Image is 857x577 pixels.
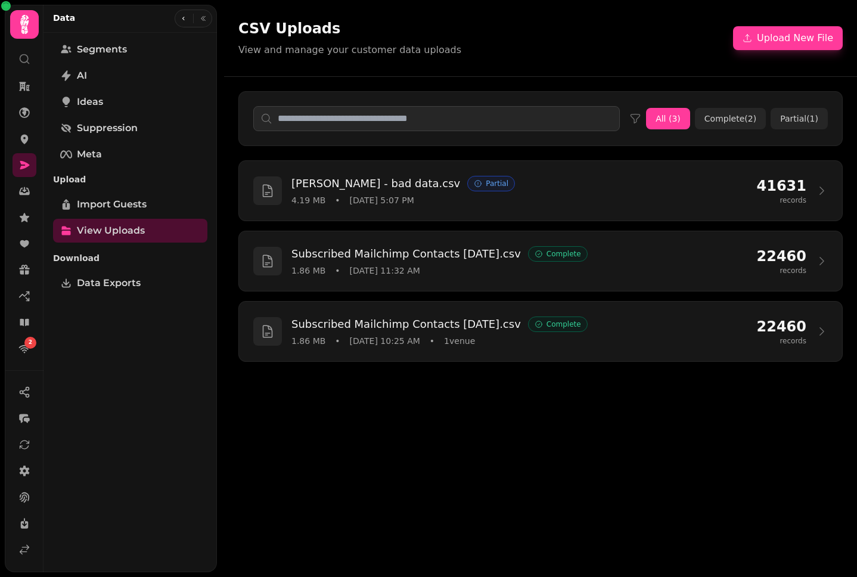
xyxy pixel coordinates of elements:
[310,266,325,275] span: MB
[350,335,420,347] span: [DATE] 10:25 AM
[53,219,207,243] a: View Uploads
[77,69,87,83] span: AI
[310,196,325,205] span: MB
[53,169,207,190] p: Upload
[77,147,102,162] span: Meta
[13,337,36,361] a: 2
[757,176,807,196] p: 41631
[757,196,807,205] p: records
[444,335,475,347] span: 1 venue
[29,339,32,347] span: 2
[646,108,690,129] button: All (3)
[291,194,325,206] span: 4.19
[77,197,147,212] span: Import Guests
[350,194,414,206] span: [DATE] 5:07 PM
[53,247,207,269] p: Download
[757,266,807,275] p: records
[53,116,207,140] a: Suppression
[291,335,325,347] span: 1.86
[53,193,207,216] a: Import Guests
[335,194,340,206] span: •
[757,247,807,266] p: 22460
[53,271,207,295] a: Data Exports
[53,38,207,61] a: Segments
[77,276,141,290] span: Data Exports
[771,108,828,129] button: Partial(1)
[77,224,145,238] span: View Uploads
[238,19,461,38] h1: CSV Uploads
[291,316,521,333] h3: Subscribed Mailchimp Contacts [DATE].csv
[291,265,325,277] span: 1.86
[44,33,217,572] nav: Tabs
[310,336,325,346] span: MB
[53,142,207,166] a: Meta
[53,12,75,24] h2: Data
[528,317,588,332] div: Complete
[467,176,515,191] div: Partial
[528,246,588,262] div: Complete
[757,336,807,346] p: records
[291,175,460,192] h3: [PERSON_NAME] - bad data.csv
[695,108,766,129] button: Complete(2)
[53,64,207,88] a: AI
[335,335,340,347] span: •
[53,90,207,114] a: Ideas
[77,95,103,109] span: Ideas
[238,43,461,57] p: View and manage your customer data uploads
[757,317,807,336] p: 22460
[77,42,127,57] span: Segments
[430,335,434,347] span: •
[350,265,420,277] span: [DATE] 11:32 AM
[335,265,340,277] span: •
[77,121,138,135] span: Suppression
[733,26,843,50] button: Upload New File
[291,246,521,262] h3: Subscribed Mailchimp Contacts [DATE].csv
